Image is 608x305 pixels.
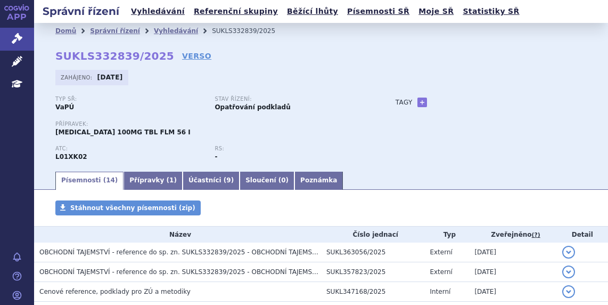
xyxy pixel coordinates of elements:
[34,4,128,19] h2: Správní řízení
[562,266,575,278] button: detail
[430,288,450,295] span: Interní
[39,268,322,276] span: OBCHODNÍ TAJEMSTVÍ - reference do sp. zn. SUKLS332839/2025 - OBCHODNÍ TAJEMSTVÍ
[469,227,556,243] th: Zveřejněno
[430,268,452,276] span: Externí
[183,172,240,190] a: Účastníci (9)
[55,50,174,62] strong: SUKLS332839/2025
[191,4,281,19] a: Referenční skupiny
[55,129,191,136] span: [MEDICAL_DATA] 100MG TBL FLM 56 I
[215,96,363,102] p: Stav řízení:
[39,248,322,256] span: OBCHODNÍ TAJEMSTVÍ - reference do sp. zn. SUKLS332839/2025 - OBCHODNÍ TAJEMSTVÍ
[321,227,424,243] th: Číslo jednací
[415,4,457,19] a: Moje SŘ
[90,27,140,35] a: Správní řízení
[215,146,363,152] p: RS:
[532,231,540,239] abbr: (?)
[284,4,341,19] a: Běžící lhůty
[469,282,556,302] td: [DATE]
[469,243,556,262] td: [DATE]
[424,227,469,243] th: Typ
[182,51,211,61] a: VERSO
[55,153,87,160] strong: NIRAPARIB
[321,243,424,262] td: SUKL363056/2025
[154,27,198,35] a: Vyhledávání
[128,4,188,19] a: Vyhledávání
[281,176,285,184] span: 0
[226,176,231,184] span: 9
[557,227,608,243] th: Detail
[459,4,522,19] a: Statistiky SŘ
[169,176,174,184] span: 1
[321,262,424,282] td: SUKL357823/2025
[344,4,413,19] a: Písemnosti SŘ
[61,73,94,82] span: Zahájeno:
[97,74,123,81] strong: [DATE]
[469,262,556,282] td: [DATE]
[430,248,452,256] span: Externí
[106,176,115,184] span: 14
[321,282,424,302] td: SUKL347168/2025
[562,246,575,259] button: detail
[215,103,290,111] strong: Opatřování podkladů
[55,103,74,111] strong: VaPÚ
[55,200,201,215] a: Stáhnout všechny písemnosti (zip)
[55,172,124,190] a: Písemnosti (14)
[70,204,195,212] span: Stáhnout všechny písemnosti (zip)
[240,172,294,190] a: Sloučení (0)
[124,172,183,190] a: Přípravky (1)
[396,96,413,109] h3: Tagy
[215,153,217,160] strong: -
[55,146,204,152] p: ATC:
[55,27,76,35] a: Domů
[55,121,374,127] p: Přípravek:
[34,227,321,243] th: Název
[39,288,191,295] span: Cenové reference, podklady pro ZÚ a metodiky
[417,98,427,107] a: +
[294,172,343,190] a: Poznámka
[562,285,575,298] button: detail
[212,23,289,39] li: SUKLS332839/2025
[55,96,204,102] p: Typ SŘ:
